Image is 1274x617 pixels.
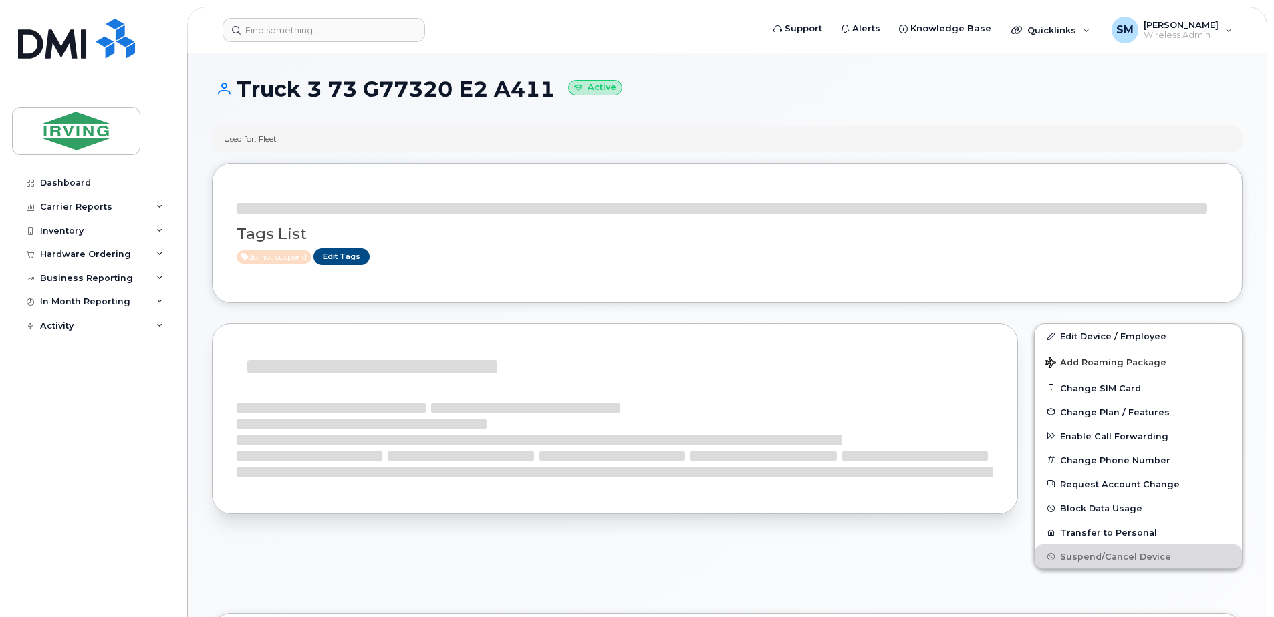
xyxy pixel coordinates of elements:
[1035,400,1242,424] button: Change Plan / Features
[1035,348,1242,375] button: Add Roaming Package
[1045,357,1166,370] span: Add Roaming Package
[1035,376,1242,400] button: Change SIM Card
[1060,407,1170,417] span: Change Plan / Features
[237,226,1218,242] h3: Tags List
[1035,448,1242,472] button: Change Phone Number
[1035,520,1242,544] button: Transfer to Personal
[1035,324,1242,348] a: Edit Device / Employee
[1060,552,1171,562] span: Suspend/Cancel Device
[212,77,1243,101] h1: Truck 3 73 G77320 E2 A411
[237,250,311,264] span: Active
[1060,431,1168,441] span: Enable Call Forwarding
[313,248,370,265] a: Edit Tags
[1035,496,1242,520] button: Block Data Usage
[1035,544,1242,568] button: Suspend/Cancel Device
[224,133,277,144] div: Used for: Fleet
[568,80,622,95] small: Active
[1035,472,1242,496] button: Request Account Change
[1035,424,1242,448] button: Enable Call Forwarding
